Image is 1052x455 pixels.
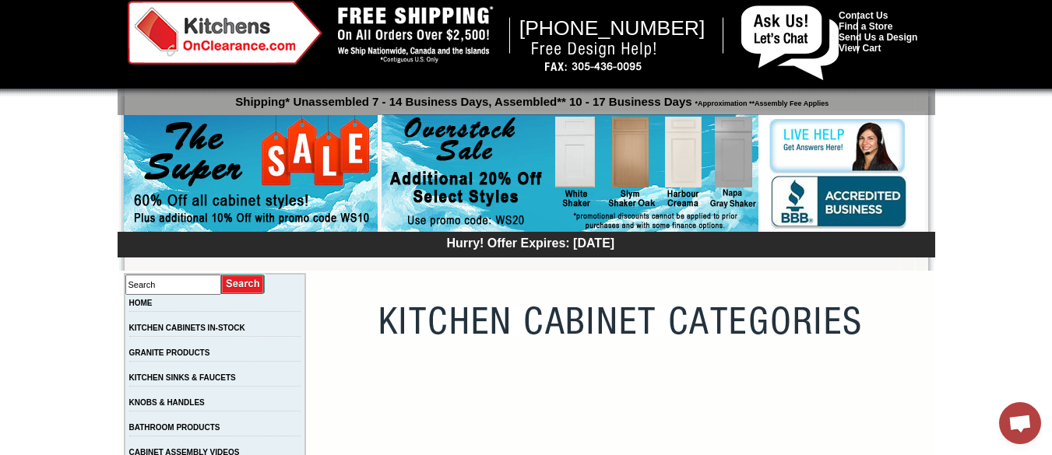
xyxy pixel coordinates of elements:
[221,274,266,295] input: Submit
[839,10,888,21] a: Contact Us
[999,402,1041,444] div: Open chat
[839,43,881,54] a: View Cart
[129,398,205,407] a: KNOBS & HANDLES
[125,88,935,108] p: Shipping* Unassembled 7 - 14 Business Days, Assembled** 10 - 17 Business Days
[125,234,935,250] div: Hurry! Offer Expires: [DATE]
[839,21,892,32] a: Find a Store
[839,32,917,43] a: Send Us a Design
[129,348,210,357] a: GRANITE PRODUCTS
[692,96,829,107] span: *Approximation **Assembly Fee Applies
[129,423,220,432] a: BATHROOM PRODUCTS
[128,1,322,65] img: Kitchens on Clearance Logo
[519,16,705,40] span: [PHONE_NUMBER]
[129,299,153,307] a: HOME
[129,324,245,332] a: KITCHEN CABINETS IN-STOCK
[129,373,236,382] a: KITCHEN SINKS & FAUCETS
